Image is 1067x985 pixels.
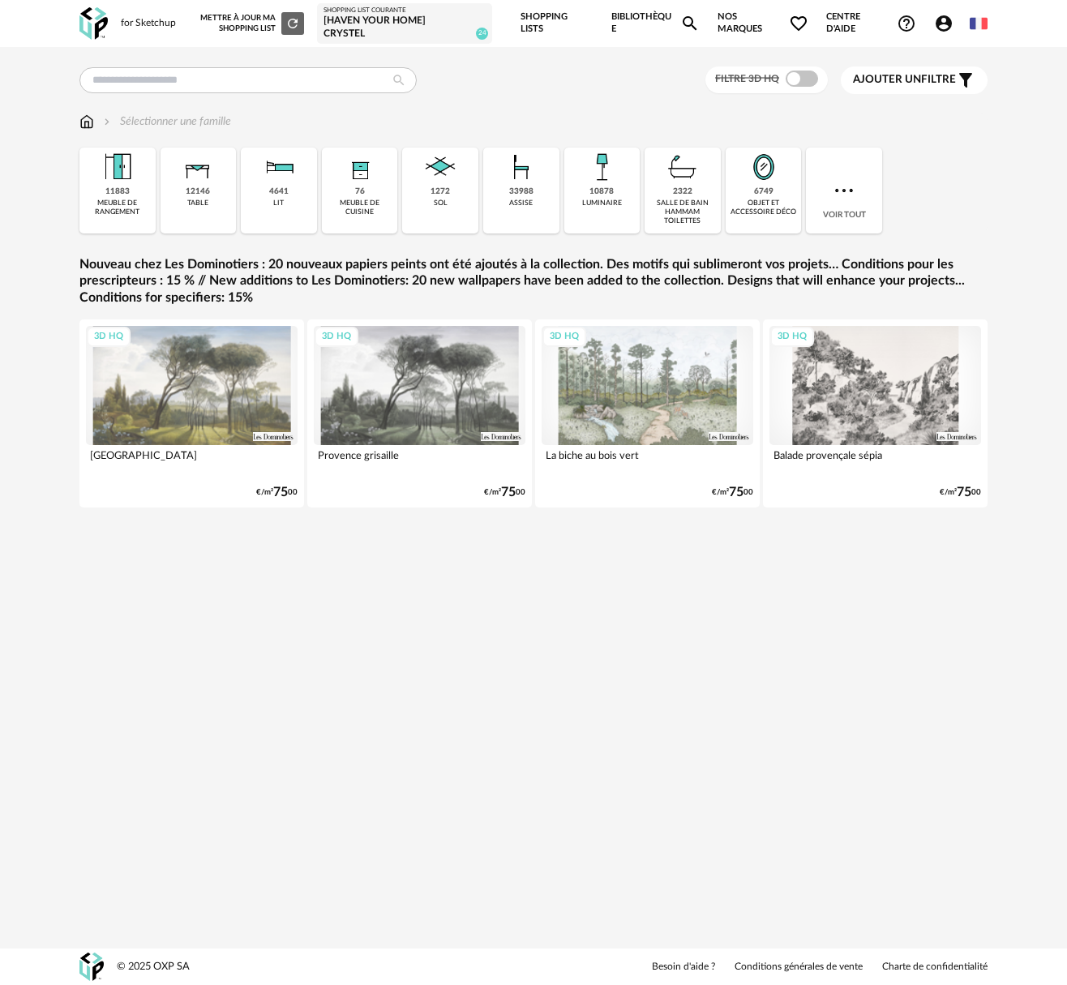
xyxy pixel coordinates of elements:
[121,17,176,30] div: for Sketchup
[754,186,773,197] div: 6749
[273,199,284,208] div: lit
[79,113,94,130] img: svg+xml;base64,PHN2ZyB3aWR0aD0iMTYiIGhlaWdodD0iMTciIHZpZXdCb3g9IjAgMCAxNiAxNyIgZmlsbD0ibm9uZSIgeG...
[831,178,857,203] img: more.7b13dc1.svg
[187,199,208,208] div: table
[957,487,971,498] span: 75
[101,113,231,130] div: Sélectionner une famille
[87,327,131,347] div: 3D HQ
[105,186,130,197] div: 11883
[98,148,137,186] img: Meuble%20de%20rangement.png
[324,15,486,40] div: [Haven your Home] Crystel
[853,74,921,85] span: Ajouter un
[315,327,358,347] div: 3D HQ
[79,953,104,981] img: OXP
[970,15,988,32] img: fr
[826,11,916,35] span: Centre d'aideHelp Circle Outline icon
[649,199,716,226] div: salle de bain hammam toilettes
[314,445,525,478] div: Provence grisaille
[789,14,808,33] span: Heart Outline icon
[101,113,114,130] img: svg+xml;base64,PHN2ZyB3aWR0aD0iMTYiIGhlaWdodD0iMTYiIHZpZXdCb3g9IjAgMCAxNiAxNiIgZmlsbD0ibm9uZSIgeG...
[934,14,953,33] span: Account Circle icon
[542,327,586,347] div: 3D HQ
[731,199,797,217] div: objet et accessoire déco
[956,71,975,90] span: Filter icon
[940,487,981,498] div: €/m² 00
[355,186,365,197] div: 76
[484,487,525,498] div: €/m² 00
[897,14,916,33] span: Help Circle Outline icon
[582,148,621,186] img: Luminaire.png
[256,487,298,498] div: €/m² 00
[186,186,210,197] div: 12146
[744,148,783,186] img: Miroir.png
[285,19,300,27] span: Refresh icon
[84,199,151,217] div: meuble de rangement
[882,961,988,974] a: Charte de confidentialité
[341,148,379,186] img: Rangement.png
[763,319,988,507] a: 3D HQ Balade provençale sépia €/m²7500
[421,148,460,186] img: Sol.png
[652,961,715,974] a: Besoin d'aide ?
[86,445,298,478] div: [GEOGRAPHIC_DATA]
[178,148,217,186] img: Table.png
[200,12,304,35] div: Mettre à jour ma Shopping List
[735,961,863,974] a: Conditions générales de vente
[509,186,533,197] div: 33988
[770,327,814,347] div: 3D HQ
[501,487,516,498] span: 75
[117,960,190,974] div: © 2025 OXP SA
[673,186,692,197] div: 2322
[535,319,760,507] a: 3D HQ La biche au bois vert €/m²7500
[79,7,108,41] img: OXP
[502,148,541,186] img: Assise.png
[680,14,700,33] span: Magnify icon
[542,445,753,478] div: La biche au bois vert
[476,28,488,40] span: 24
[327,199,393,217] div: meuble de cuisine
[582,199,622,208] div: luminaire
[324,6,486,41] a: Shopping List courante [Haven your Home] Crystel 24
[769,445,981,478] div: Balade provençale sépia
[589,186,614,197] div: 10878
[79,256,988,306] a: Nouveau chez Les Dominotiers : 20 nouveaux papiers peints ont été ajoutés à la collection. Des mo...
[269,186,289,197] div: 4641
[663,148,702,186] img: Salle%20de%20bain.png
[431,186,450,197] div: 1272
[934,14,961,33] span: Account Circle icon
[79,319,304,507] a: 3D HQ [GEOGRAPHIC_DATA] €/m²7500
[434,199,448,208] div: sol
[729,487,743,498] span: 75
[715,74,779,84] span: Filtre 3D HQ
[307,319,532,507] a: 3D HQ Provence grisaille €/m²7500
[712,487,753,498] div: €/m² 00
[841,66,988,94] button: Ajouter unfiltre Filter icon
[806,148,882,233] div: Voir tout
[259,148,298,186] img: Literie.png
[853,73,956,87] span: filtre
[324,6,486,15] div: Shopping List courante
[273,487,288,498] span: 75
[509,199,533,208] div: assise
